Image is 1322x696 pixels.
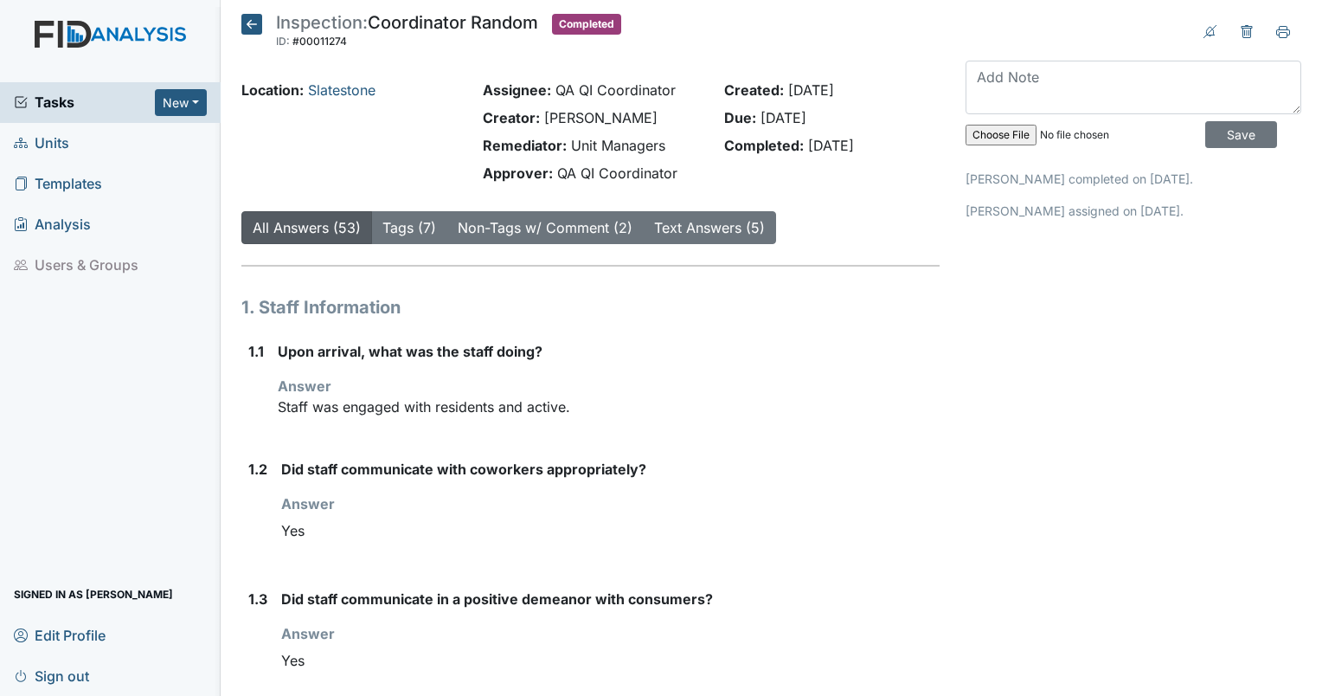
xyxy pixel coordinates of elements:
div: Yes [281,514,940,547]
button: Non-Tags w/ Comment (2) [446,211,644,244]
strong: Completed: [724,137,804,154]
p: [PERSON_NAME] completed on [DATE]. [966,170,1301,188]
p: [PERSON_NAME] assigned on [DATE]. [966,202,1301,220]
label: Upon arrival, what was the staff doing? [278,341,542,362]
label: 1.2 [248,459,267,480]
span: Sign out [14,662,89,689]
strong: Answer [281,625,335,642]
span: Analysis [14,211,91,238]
strong: Assignee: [483,81,551,99]
span: [DATE] [788,81,834,99]
h1: 1. Staff Information [241,294,940,320]
span: QA QI Coordinator [557,164,677,182]
span: #00011274 [292,35,347,48]
button: Text Answers (5) [643,211,776,244]
div: Yes [281,644,940,677]
span: Units [14,130,69,157]
a: Non-Tags w/ Comment (2) [458,219,632,236]
a: All Answers (53) [253,219,361,236]
span: QA QI Coordinator [555,81,676,99]
span: Edit Profile [14,622,106,648]
label: 1.1 [248,341,264,362]
span: Inspection: [276,12,368,33]
label: Did staff communicate in a positive demeanor with consumers? [281,589,713,609]
span: [DATE] [760,109,806,126]
a: Tasks [14,92,155,113]
a: Tags (7) [382,219,436,236]
span: [DATE] [808,137,854,154]
strong: Answer [278,377,331,395]
button: Tags (7) [371,211,447,244]
span: ID: [276,35,290,48]
span: Completed [552,14,621,35]
label: 1.3 [248,589,267,609]
input: Save [1205,121,1277,148]
span: [PERSON_NAME] [544,109,658,126]
strong: Creator: [483,109,540,126]
button: All Answers (53) [241,211,372,244]
div: Coordinator Random [276,14,538,52]
strong: Due: [724,109,756,126]
span: Unit Managers [571,137,665,154]
span: Signed in as [PERSON_NAME] [14,581,173,608]
p: Staff was engaged with residents and active. [278,396,940,417]
strong: Location: [241,81,304,99]
strong: Created: [724,81,784,99]
strong: Approver: [483,164,553,182]
a: Slatestone [308,81,375,99]
a: Text Answers (5) [654,219,765,236]
label: Did staff communicate with coworkers appropriately? [281,459,646,480]
button: New [155,89,207,116]
strong: Answer [281,495,335,512]
span: Templates [14,171,102,197]
strong: Remediator: [483,137,567,154]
